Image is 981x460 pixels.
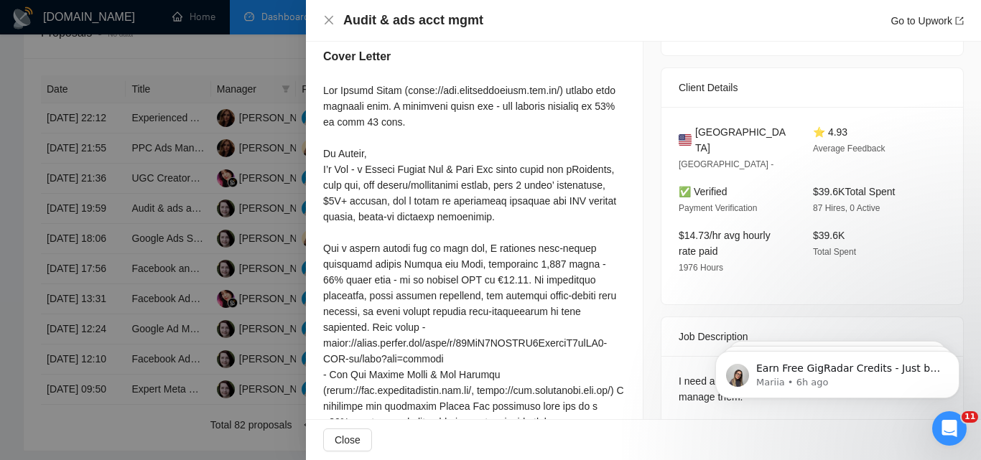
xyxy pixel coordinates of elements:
[813,186,895,197] span: $39.6K Total Spent
[813,144,885,154] span: Average Feedback
[891,15,964,27] a: Go to Upworkexport
[679,317,946,356] div: Job Description
[955,17,964,25] span: export
[679,230,771,257] span: $14.73/hr avg hourly rate paid
[335,432,361,448] span: Close
[679,373,946,405] div: I need an audit of FB and Google accounts and someone to manage them.
[813,230,845,241] span: $39.6K
[962,411,978,423] span: 11
[813,247,856,257] span: Total Spent
[695,124,790,156] span: [GEOGRAPHIC_DATA]
[323,428,372,451] button: Close
[323,14,335,27] button: Close
[679,186,727,197] span: ✅ Verified
[694,321,981,421] iframe: Intercom notifications message
[679,132,692,148] img: 🇺🇸
[323,14,335,26] span: close
[679,68,946,107] div: Client Details
[813,203,880,213] span: 87 Hires, 0 Active
[679,263,723,273] span: 1976 Hours
[932,411,967,446] iframe: Intercom live chat
[813,126,847,138] span: ⭐ 4.93
[679,203,757,213] span: Payment Verification
[679,159,773,169] span: [GEOGRAPHIC_DATA] -
[323,48,391,65] h5: Cover Letter
[343,11,483,29] h4: Audit & ads acct mgmt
